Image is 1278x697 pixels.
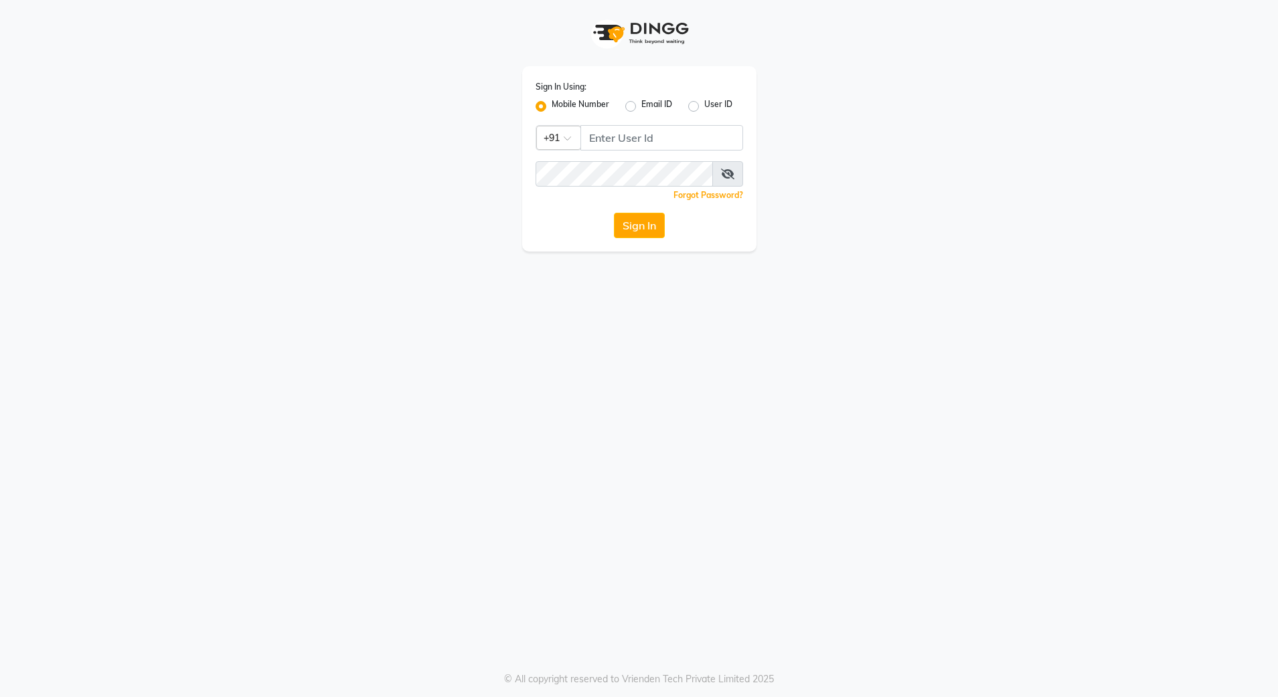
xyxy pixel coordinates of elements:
button: Sign In [614,213,665,238]
input: Username [580,125,743,151]
a: Forgot Password? [673,190,743,200]
img: logo1.svg [586,13,693,53]
label: Sign In Using: [536,81,586,93]
input: Username [536,161,713,187]
label: User ID [704,98,732,114]
label: Email ID [641,98,672,114]
label: Mobile Number [552,98,609,114]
